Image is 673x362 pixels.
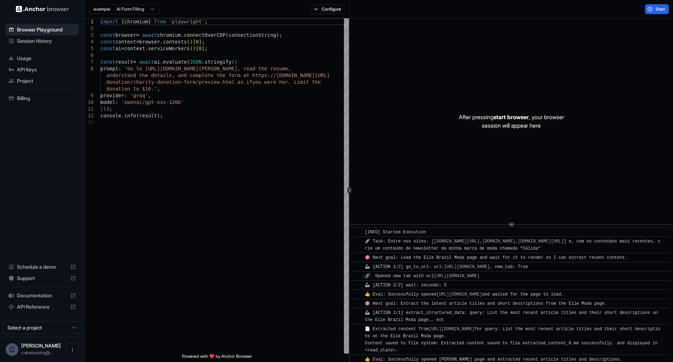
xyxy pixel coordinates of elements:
span: console [100,113,121,118]
span: result [115,59,133,65]
span: const [100,39,115,45]
span: [INFO] Started Execution [365,230,426,235]
div: Project [6,75,79,87]
span: from [154,19,166,24]
div: 3 [85,32,94,39]
span: = [133,59,136,65]
span: [ [193,39,195,45]
button: Start [645,4,669,14]
span: ) [103,106,106,112]
span: ​ [356,309,359,316]
span: ( [232,59,234,65]
span: ​ [356,263,359,270]
span: } [148,19,151,24]
span: ai [115,46,121,51]
span: { [234,59,237,65]
div: 5 [85,45,94,52]
span: ; [202,39,205,45]
span: model [100,99,115,105]
span: start browser [493,113,529,121]
span: ; [205,19,207,24]
span: ) [276,32,279,38]
span: 🎯 Next goal: Extract the latest article titles and short descriptions from the Elle Moda page. [365,301,607,306]
div: 8 [85,65,94,72]
span: const [100,32,115,38]
span: 🎯 Next goal: Load the Elle Brazil Moda page and wait for it to render so I can extract recent con... [365,255,627,260]
span: provider [100,93,124,98]
span: browser [115,32,136,38]
div: Billing [6,93,79,104]
p: After pressing , your browser session will appear here [459,113,564,130]
div: API Keys [6,64,79,75]
div: Usage [6,53,79,64]
span: = [136,39,139,45]
span: ; [109,106,112,112]
span: ] [202,46,205,51]
span: 'playwright' [169,19,205,24]
span: contexts [163,39,187,45]
span: result [139,113,157,118]
span: evaluate [163,59,187,65]
span: ​ [356,273,359,280]
span: Start [656,6,666,12]
span: Billing [17,95,76,102]
span: : [118,66,121,71]
span: ​ [356,300,359,307]
span: prompt [100,66,118,71]
span: . [145,46,148,51]
span: serviceWorkers [148,46,190,51]
span: ​ [356,282,359,289]
a: [URL][DOMAIN_NAME] [434,274,480,279]
span: connectionString [229,32,276,38]
span: ( [136,113,139,118]
span: Usage [17,55,76,62]
span: example: [94,6,111,12]
span: ttps://[DOMAIN_NAME][URL] [255,72,330,78]
div: Session History [6,35,79,47]
div: API Reference [6,301,79,313]
span: context [124,46,145,51]
div: Documentation [6,290,79,301]
span: . [160,59,163,65]
span: ; [205,46,207,51]
div: 10 [85,99,94,106]
span: info [124,113,136,118]
span: ; [160,113,163,118]
span: } [100,106,103,112]
span: . [181,32,184,38]
span: ai [154,59,160,65]
span: ( [187,39,190,45]
span: 🦾 [ACTION 1/2] go_to_url: url: , new_tab: True [365,264,528,269]
span: ( [187,59,190,65]
span: ) [157,113,160,118]
img: Anchor Logo [16,6,69,12]
span: Session History [17,37,76,45]
span: 🦾 [ACTION 1/1] extract_structured_data: query: List the most recent article titles and their shor... [365,310,660,322]
span: ) [190,39,193,45]
span: = [121,46,124,51]
span: Schedule a demo [17,263,68,270]
button: Open menu [66,343,79,356]
span: 🔗 Opened new tab with url [365,274,482,279]
span: Support [17,275,68,282]
button: Configure [311,4,345,14]
span: stringify [205,59,232,65]
span: . [202,59,205,65]
span: Documentation [17,292,68,299]
span: chromium [124,19,148,24]
span: connectOverCDP [184,32,226,38]
span: Powered with ❤️ by Anchor Browser [182,354,252,362]
span: ad the resume, [249,66,291,71]
span: : [124,93,127,98]
div: Schedule a demo [6,261,79,273]
span: ] [199,39,201,45]
div: 1 [85,18,94,25]
span: ​ [356,229,359,236]
span: ​ [356,326,359,333]
span: understand the details, and complete the form at h [106,72,255,78]
span: 'Go to [URL][DOMAIN_NAME][PERSON_NAME], re [124,66,249,71]
span: { [121,19,124,24]
span: ​ [356,291,359,298]
span: await [142,32,157,38]
span: 'groq' [130,93,148,98]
